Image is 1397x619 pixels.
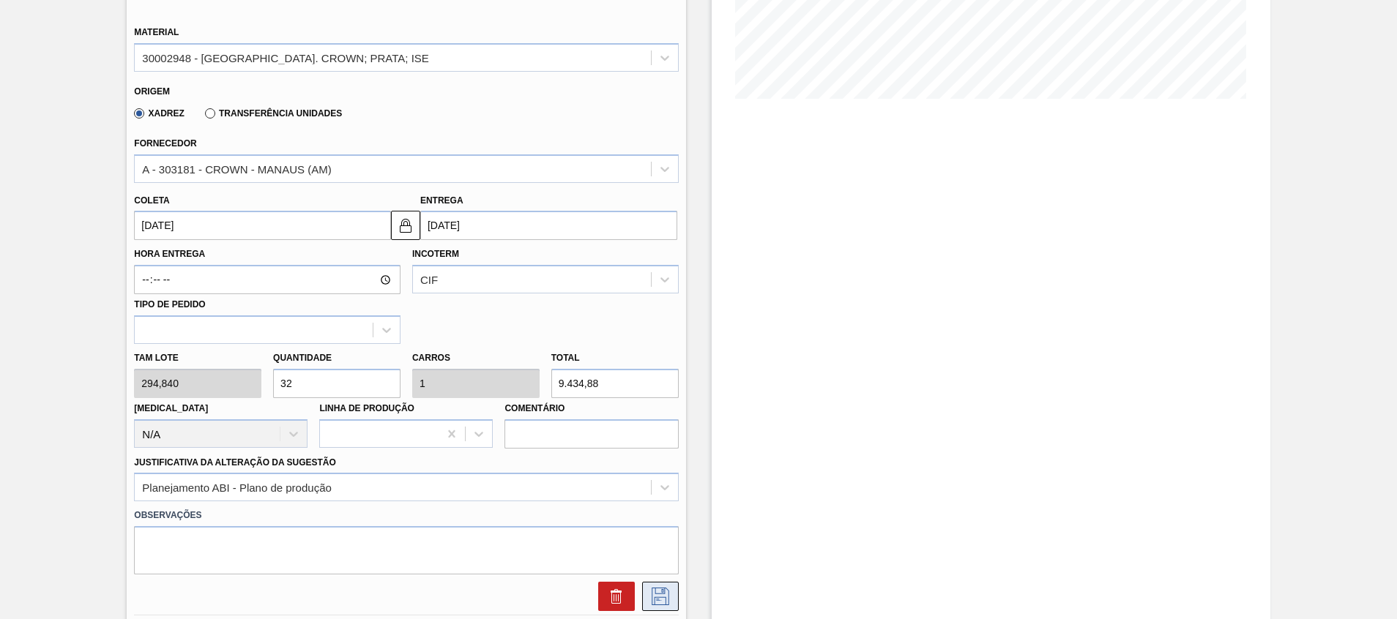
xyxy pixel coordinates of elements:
label: Origem [134,86,170,97]
label: Entrega [420,195,463,206]
img: locked [397,217,414,234]
div: Planejamento ABI - Plano de produção [142,481,332,494]
label: Hora Entrega [134,244,401,265]
label: Material [134,27,179,37]
div: Salvar Sugestão [635,582,679,611]
label: Quantidade [273,353,332,363]
label: Fornecedor [134,138,196,149]
div: CIF [420,274,438,286]
label: Coleta [134,195,169,206]
label: Linha de Produção [319,403,414,413]
label: Tipo de pedido [134,299,205,309]
input: dd/mm/yyyy [420,211,677,240]
div: 30002948 - [GEOGRAPHIC_DATA]. CROWN; PRATA; ISE [142,51,429,64]
label: Justificativa da Alteração da Sugestão [134,457,336,468]
label: Total [551,353,580,363]
label: Incoterm [412,249,459,259]
label: Transferência Unidades [205,108,342,119]
button: locked [391,211,420,240]
label: Tam lote [134,348,261,369]
input: dd/mm/yyyy [134,211,391,240]
label: Xadrez [134,108,185,119]
label: Carros [412,353,450,363]
label: [MEDICAL_DATA] [134,403,208,413]
div: A - 303181 - CROWN - MANAUS (AM) [142,162,331,175]
label: Observações [134,505,678,526]
div: Excluir Sugestão [591,582,635,611]
label: Comentário [504,398,678,419]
